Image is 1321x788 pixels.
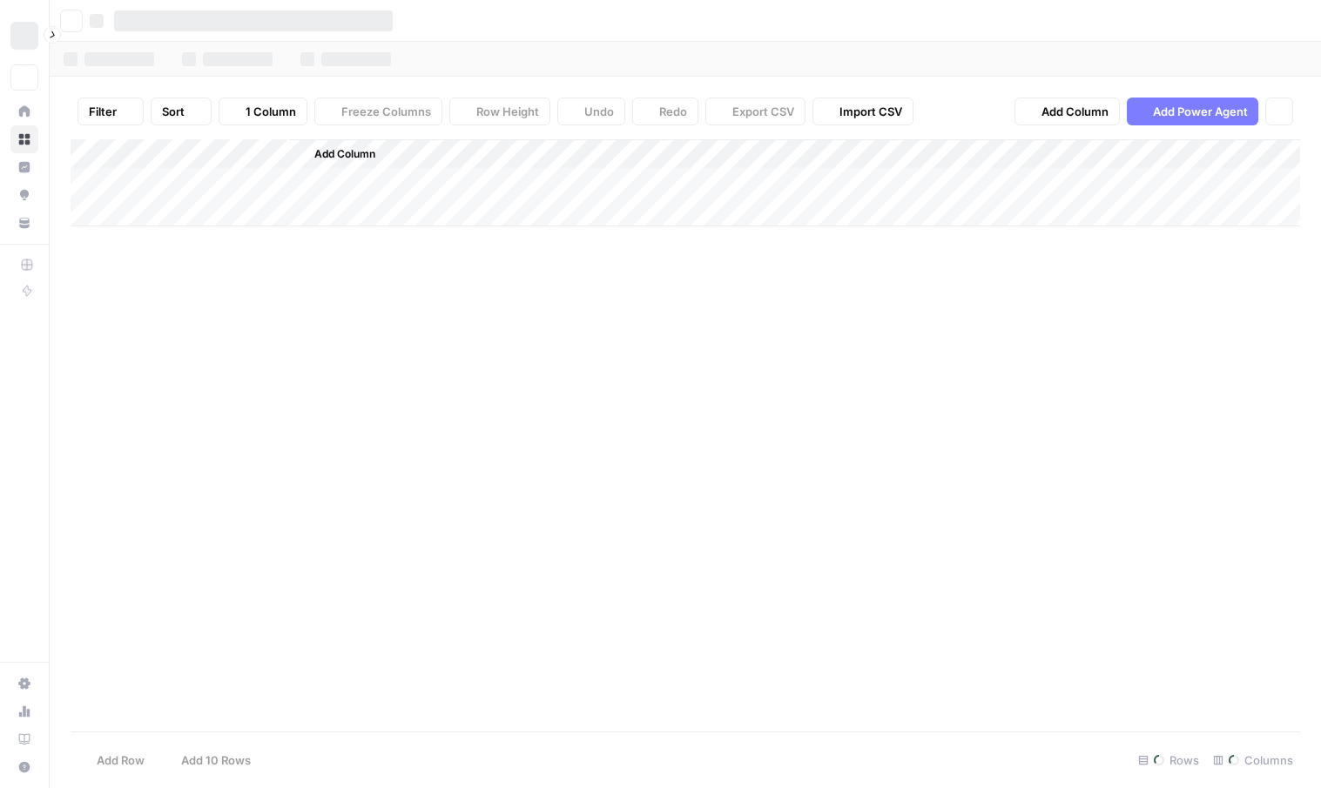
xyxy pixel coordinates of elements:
[314,146,375,162] span: Add Column
[314,98,442,125] button: Freeze Columns
[476,103,539,120] span: Row Height
[89,103,117,120] span: Filter
[162,103,185,120] span: Sort
[1206,746,1300,774] div: Columns
[584,103,614,120] span: Undo
[632,98,698,125] button: Redo
[1127,98,1258,125] button: Add Power Agent
[10,181,38,209] a: Opportunities
[812,98,913,125] button: Import CSV
[151,98,212,125] button: Sort
[1041,103,1109,120] span: Add Column
[71,746,155,774] button: Add Row
[78,98,144,125] button: Filter
[292,143,382,165] button: Add Column
[10,98,38,125] a: Home
[341,103,431,120] span: Freeze Columns
[1014,98,1120,125] button: Add Column
[1153,103,1248,120] span: Add Power Agent
[10,209,38,237] a: Your Data
[219,98,307,125] button: 1 Column
[10,670,38,697] a: Settings
[839,103,902,120] span: Import CSV
[1131,746,1206,774] div: Rows
[732,103,794,120] span: Export CSV
[449,98,550,125] button: Row Height
[705,98,805,125] button: Export CSV
[10,697,38,725] a: Usage
[557,98,625,125] button: Undo
[246,103,296,120] span: 1 Column
[181,751,251,769] span: Add 10 Rows
[97,751,145,769] span: Add Row
[10,753,38,781] button: Help + Support
[155,746,261,774] button: Add 10 Rows
[659,103,687,120] span: Redo
[10,153,38,181] a: Insights
[10,725,38,753] a: Learning Hub
[10,125,38,153] a: Browse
